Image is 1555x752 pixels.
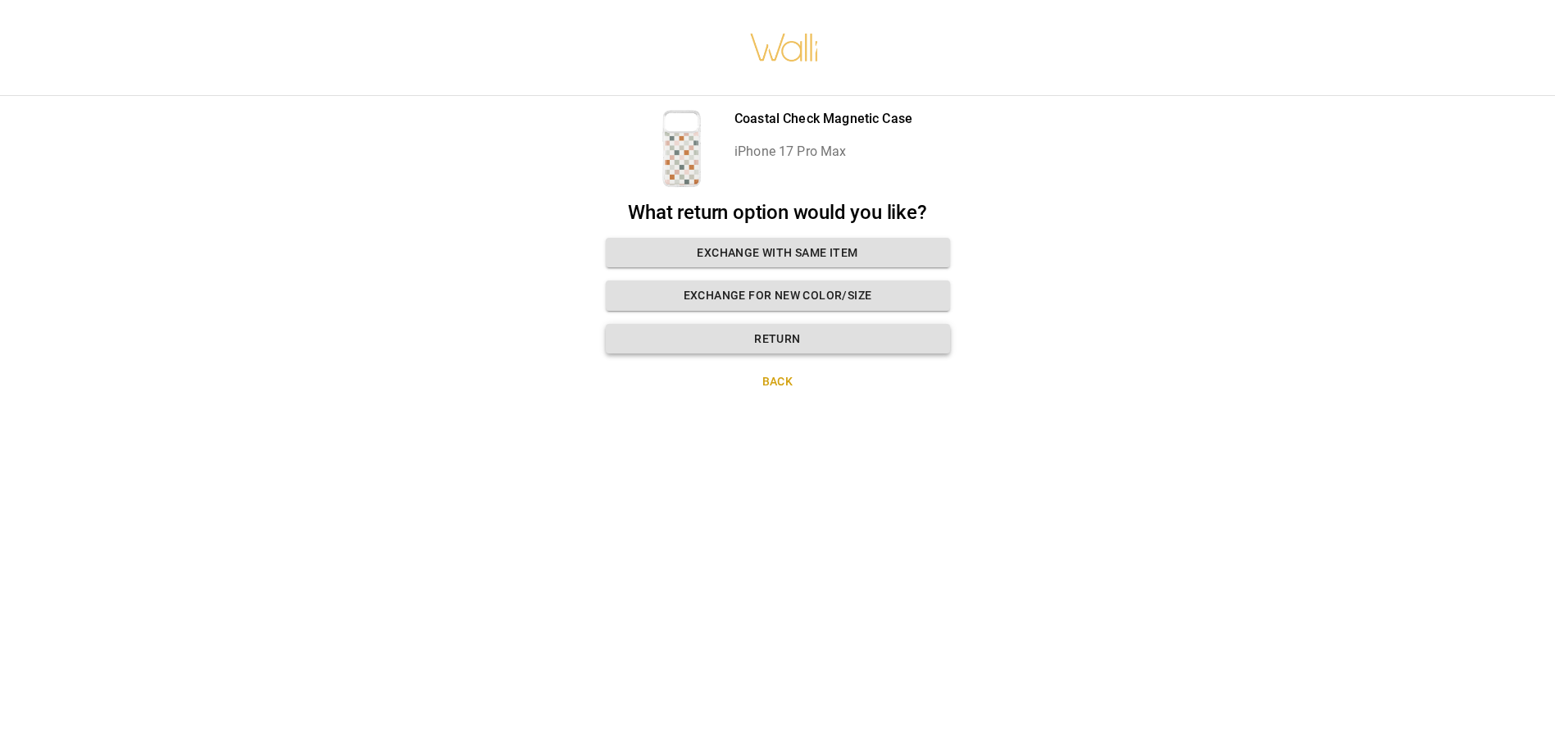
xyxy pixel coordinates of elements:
[734,142,912,162] p: iPhone 17 Pro Max
[749,12,820,83] img: walli-inc.myshopify.com
[606,324,950,354] button: Return
[606,238,950,268] button: Exchange with same item
[606,201,950,225] h2: What return option would you like?
[734,109,912,129] p: Coastal Check Magnetic Case
[606,367,950,397] button: Back
[606,280,950,311] button: Exchange for new color/size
